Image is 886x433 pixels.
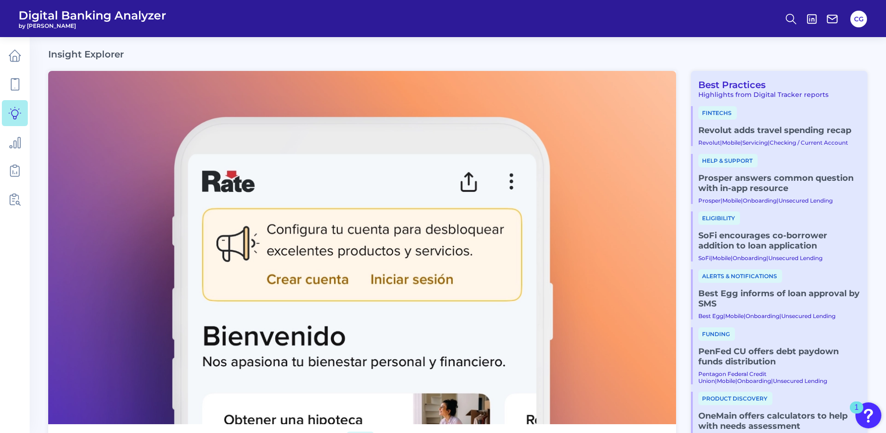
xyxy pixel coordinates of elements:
a: Servicing [742,139,768,146]
span: | [723,312,725,319]
span: Product discovery [698,392,772,405]
span: Alerts & Notifications [698,269,782,283]
a: Best Egg informs of loan approval by SMS [698,288,860,309]
span: Digital Banking Analyzer [19,8,166,22]
a: Mobile [717,377,735,384]
h2: Insight Explorer [48,49,124,60]
a: Pentagon Federal Credit Union [698,370,766,384]
span: | [721,197,722,204]
span: Funding [698,327,735,341]
a: PenFed CU offers debt paydown funds distribution [698,346,860,367]
span: | [710,255,712,261]
span: | [771,377,773,384]
span: | [744,312,746,319]
a: Funding [698,330,735,338]
a: Revolut adds travel spending recap​ [698,125,860,135]
a: Mobile [722,139,740,146]
a: Revolut [698,139,720,146]
a: Onboarding [746,312,779,319]
button: CG [850,11,867,27]
button: Open Resource Center, 1 new notification [855,402,881,428]
div: Highlights from Digital Tracker reports [691,90,860,99]
a: Mobile [722,197,741,204]
a: Prosper answers common question with in-app resource [698,173,860,193]
span: | [740,139,742,146]
a: OneMain offers calculators to help with needs assessment [698,411,860,431]
a: Best Egg [698,312,723,319]
a: Product discovery [698,394,772,402]
span: by [PERSON_NAME] [19,22,166,29]
span: Fintechs [698,106,737,120]
span: | [731,255,733,261]
span: Help & Support [698,154,758,167]
a: Unsecured Lending [768,255,823,261]
span: | [720,139,722,146]
a: Eligibility [698,214,740,222]
img: bannerImg [48,71,676,424]
span: Eligibility [698,211,740,225]
span: | [735,377,737,384]
a: Unsecured Lending [773,377,827,384]
a: Onboarding [743,197,777,204]
a: Mobile [712,255,731,261]
a: Mobile [725,312,744,319]
div: 1 [854,408,859,420]
a: SoFi encourages co-borrower addition to loan application [698,230,860,251]
a: Unsecured Lending [778,197,833,204]
a: Fintechs [698,108,737,117]
a: Checking / Current Account [770,139,848,146]
a: Best Practices [691,79,766,90]
a: Onboarding [737,377,771,384]
span: | [779,312,781,319]
span: | [715,377,717,384]
a: Alerts & Notifications [698,272,782,280]
a: Onboarding [733,255,766,261]
span: | [768,139,770,146]
a: Unsecured Lending [781,312,835,319]
a: Prosper [698,197,721,204]
span: | [741,197,743,204]
a: SoFi [698,255,710,261]
span: | [777,197,778,204]
span: | [766,255,768,261]
a: Help & Support [698,156,758,165]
